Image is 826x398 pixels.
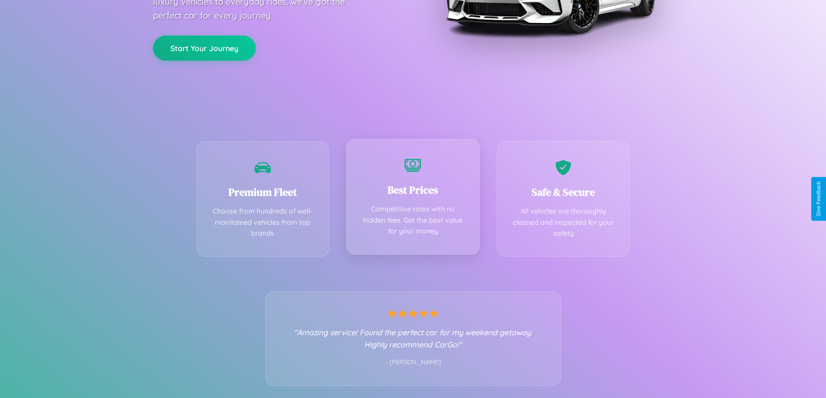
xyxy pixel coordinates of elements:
p: Competitive rates with no hidden fees. Get the best value for your money [360,204,466,237]
h3: Safe & Secure [510,185,617,199]
p: All vehicles are thoroughly cleaned and inspected for your safety [510,206,617,239]
p: Choose from hundreds of well-maintained vehicles from top brands [210,206,316,239]
p: "Amazing service! Found the perfect car for my weekend getaway. Highly recommend CarGo!" [283,326,543,350]
div: Give Feedback [816,181,822,217]
h3: Best Prices [360,183,466,197]
p: - [PERSON_NAME] [283,357,543,368]
h3: Premium Fleet [210,185,316,199]
button: Start Your Journey [153,36,256,61]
